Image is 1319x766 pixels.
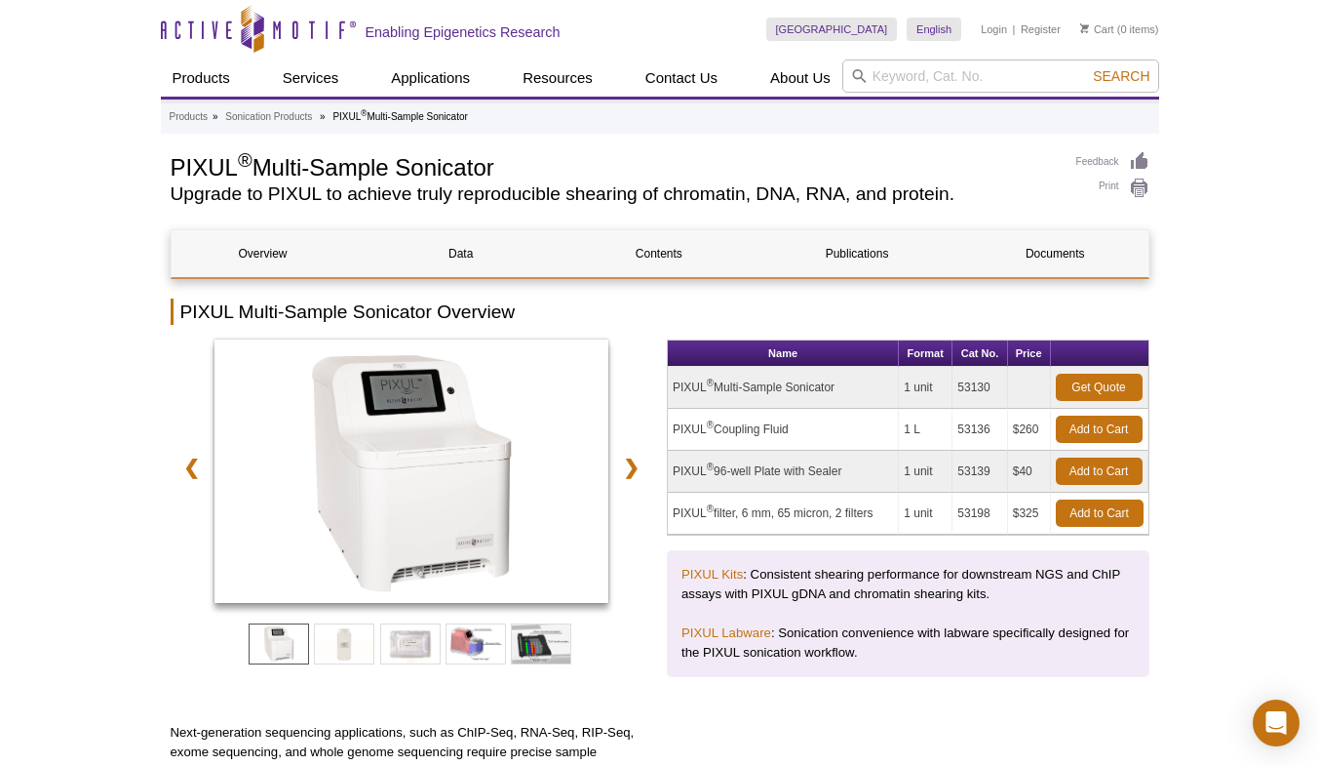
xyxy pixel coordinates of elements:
[170,108,208,126] a: Products
[766,18,898,41] a: [GEOGRAPHIC_DATA]
[1021,22,1061,36] a: Register
[1013,18,1016,41] li: |
[668,409,899,451] td: PIXUL Coupling Fluid
[1076,151,1149,173] a: Feedback
[681,565,1135,604] p: : Consistent shearing performance for downstream NGS and ChIP assays with PIXUL gDNA and chromati...
[1008,451,1051,493] td: $40
[172,230,355,277] a: Overview
[171,185,1057,203] h2: Upgrade to PIXUL to achieve truly reproducible shearing of chromatin, DNA, RNA, and protein.
[765,230,949,277] a: Publications
[634,60,729,97] a: Contact Us
[1008,409,1051,451] td: $260
[332,111,467,122] li: PIXUL Multi-Sample Sonicator
[707,504,714,514] sup: ®
[1056,416,1143,443] a: Add to Cart
[1093,68,1149,84] span: Search
[1056,374,1143,401] a: Get Quote
[225,108,312,126] a: Sonication Products
[668,493,899,535] td: PIXUL filter, 6 mm, 65 micron, 2 filters
[1076,178,1149,199] a: Print
[668,367,899,409] td: PIXUL Multi-Sample Sonicator
[214,340,609,609] a: PIXUL Multi-Sample Sonicator
[952,409,1007,451] td: 53136
[681,624,1135,663] p: : Sonication convenience with labware specifically designed for the PIXUL sonication workflow.
[1056,458,1143,485] a: Add to Cart
[707,378,714,388] sup: ®
[681,567,743,582] a: PIXUL Kits
[213,111,218,122] li: »
[899,341,952,367] th: Format
[681,625,771,640] a: PIXUL Labware
[981,22,1007,36] a: Login
[758,60,842,97] a: About Us
[379,60,482,97] a: Applications
[1087,67,1155,85] button: Search
[171,151,1057,181] h1: PIXUL Multi-Sample Sonicator
[899,451,952,493] td: 1 unit
[707,462,714,472] sup: ®
[668,341,899,367] th: Name
[952,341,1007,367] th: Cat No.
[1080,22,1114,36] a: Cart
[952,493,1007,535] td: 53198
[511,60,604,97] a: Resources
[161,60,242,97] a: Products
[214,340,609,603] img: PIXUL Multi-Sample Sonicator
[1080,18,1159,41] li: (0 items)
[668,451,899,493] td: PIXUL 96-well Plate with Sealer
[899,409,952,451] td: 1 L
[238,149,252,171] sup: ®
[1056,500,1144,527] a: Add to Cart
[1008,493,1051,535] td: $325
[952,451,1007,493] td: 53139
[366,23,561,41] h2: Enabling Epigenetics Research
[369,230,553,277] a: Data
[1008,341,1051,367] th: Price
[899,493,952,535] td: 1 unit
[707,420,714,430] sup: ®
[171,299,1149,325] h2: PIXUL Multi-Sample Sonicator Overview
[567,230,751,277] a: Contents
[1080,23,1089,33] img: Your Cart
[963,230,1146,277] a: Documents
[271,60,351,97] a: Services
[1253,700,1300,746] div: Open Intercom Messenger
[171,445,213,490] a: ❮
[907,18,961,41] a: English
[320,111,326,122] li: »
[361,108,367,118] sup: ®
[899,367,952,409] td: 1 unit
[952,367,1007,409] td: 53130
[842,60,1159,93] input: Keyword, Cat. No.
[610,445,652,490] a: ❯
